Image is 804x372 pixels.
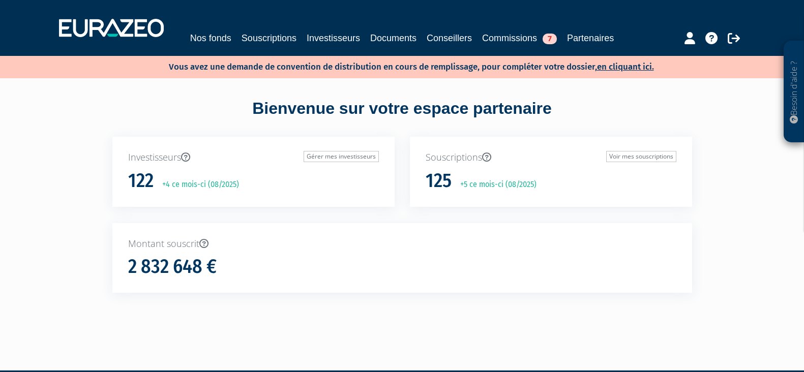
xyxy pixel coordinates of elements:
div: Bienvenue sur votre espace partenaire [105,97,700,137]
img: 1732889491-logotype_eurazeo_blanc_rvb.png [59,19,164,37]
a: Investisseurs [307,31,360,45]
p: Vous avez une demande de convention de distribution en cours de remplissage, pour compléter votre... [139,58,654,73]
a: Documents [370,31,416,45]
a: Conseillers [427,31,472,45]
a: Voir mes souscriptions [606,151,676,162]
p: Souscriptions [426,151,676,164]
p: +5 ce mois-ci (08/2025) [453,179,537,191]
span: 7 [543,34,557,44]
a: Gérer mes investisseurs [304,151,379,162]
h1: 2 832 648 € [128,256,217,277]
a: Commissions7 [482,31,557,45]
p: Besoin d'aide ? [788,46,800,138]
p: +4 ce mois-ci (08/2025) [155,179,239,191]
p: Montant souscrit [128,237,676,251]
a: Souscriptions [242,31,296,45]
a: Nos fonds [190,31,231,45]
h1: 122 [128,170,154,192]
h1: 125 [426,170,452,192]
a: Partenaires [567,31,614,45]
a: en cliquant ici. [597,61,654,72]
p: Investisseurs [128,151,379,164]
